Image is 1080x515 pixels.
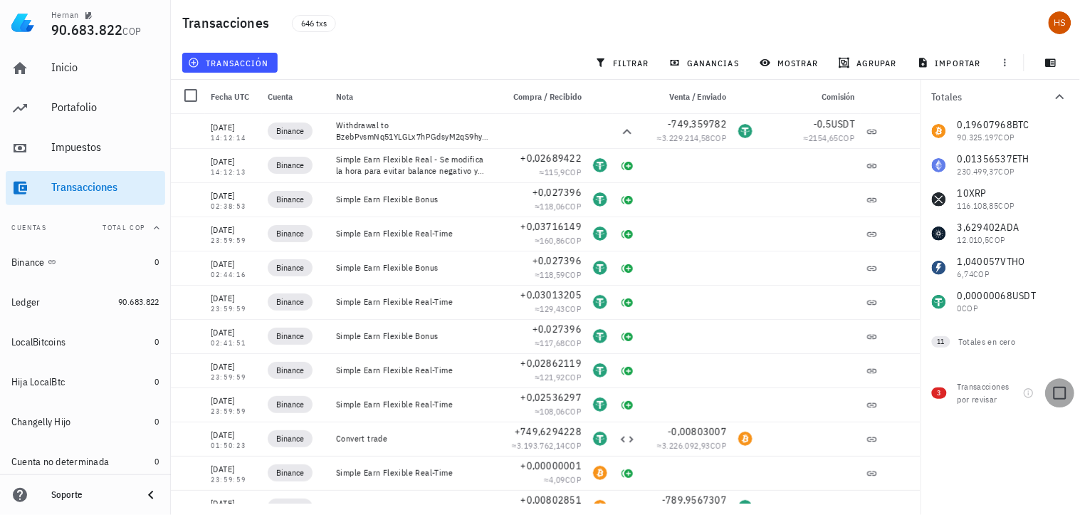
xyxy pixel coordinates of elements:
[540,269,565,280] span: 118,59
[664,53,748,73] button: ganancias
[51,140,159,154] div: Impuestos
[155,416,159,427] span: 0
[593,363,607,378] div: USDT-icon
[6,285,165,319] a: Ledger 90.683.822
[268,91,293,102] span: Cuenta
[211,237,256,244] div: 23:59:59
[11,456,109,468] div: Cuenta no determinada
[276,500,304,514] span: Binance
[336,120,491,142] div: Withdrawal to BzebPvsmNq51YLGLx7hPGdsyM2qS9hya3GdKbks6QZHH
[211,223,256,237] div: [DATE]
[593,295,607,309] div: USDT-icon
[809,132,839,143] span: 2154,65
[535,338,582,348] span: ≈
[540,303,565,314] span: 129,43
[520,391,582,404] span: +0,02536297
[593,397,607,412] div: USDT-icon
[668,425,727,438] span: -0,00803007
[540,201,565,212] span: 118,06
[276,329,304,343] span: Binance
[535,406,582,417] span: ≈
[641,80,733,114] div: Venta / Enviado
[336,331,491,342] div: Simple Earn Flexible Bonus
[205,80,262,114] div: Fecha UTC
[336,228,491,239] div: Simple Earn Flexible Real-Time
[540,372,565,383] span: 121,92
[669,91,727,102] span: Venta / Enviado
[182,53,278,73] button: transacción
[565,406,582,417] span: COP
[11,336,65,348] div: LocalBitcoins
[336,262,491,274] div: Simple Earn Flexible Bonus
[832,118,855,130] span: USDT
[336,194,491,205] div: Simple Earn Flexible Bonus
[932,92,1052,102] div: Totales
[565,303,582,314] span: COP
[512,440,582,451] span: ≈
[276,363,304,378] span: Binance
[103,223,145,232] span: Total COP
[540,235,565,246] span: 160,86
[211,91,249,102] span: Fecha UTC
[211,340,256,347] div: 02:41:51
[938,387,941,399] span: 3
[593,329,607,343] div: USDT-icon
[533,186,582,199] span: +0,027396
[535,201,582,212] span: ≈
[6,91,165,125] a: Portafolio
[833,53,906,73] button: agrupar
[589,53,658,73] button: filtrar
[738,124,753,138] div: USDT-icon
[565,269,582,280] span: COP
[535,235,582,246] span: ≈
[565,338,582,348] span: COP
[11,376,65,388] div: Hija LocalBtc
[921,80,1080,114] button: Totales
[211,477,256,484] div: 23:59:59
[211,189,256,203] div: [DATE]
[520,220,582,233] span: +0,03716149
[565,440,582,451] span: COP
[211,408,256,415] div: 23:59:59
[6,211,165,245] button: CuentasTotal COP
[6,131,165,165] a: Impuestos
[668,118,727,130] span: -749,359782
[544,474,582,485] span: ≈
[738,432,753,446] div: BTC-icon
[11,416,71,428] div: Changelly Hijo
[276,158,304,172] span: Binance
[276,192,304,207] span: Binance
[6,444,165,479] a: Cuenta no determinada 0
[11,296,41,308] div: Ledger
[6,171,165,205] a: Transacciones
[520,494,582,506] span: +0,00802851
[958,380,1017,406] div: Transacciones por revisar
[6,51,165,85] a: Inicio
[118,296,159,307] span: 90.683.822
[6,405,165,439] a: Changelly Hijo 0
[51,180,159,194] div: Transacciones
[520,459,582,472] span: +0,00000001
[51,9,78,21] div: Hernan
[754,53,827,73] button: mostrar
[738,500,753,514] div: USDT-icon
[540,406,565,417] span: 108,06
[535,303,582,314] span: ≈
[276,261,304,275] span: Binance
[336,91,353,102] span: Nota
[11,256,45,269] div: Binance
[911,53,990,73] button: importar
[51,20,123,39] span: 90.683.822
[191,57,268,68] span: transacción
[336,399,491,410] div: Simple Earn Flexible Real-Time
[211,291,256,306] div: [DATE]
[211,326,256,340] div: [DATE]
[540,338,565,348] span: 117,68
[565,201,582,212] span: COP
[211,271,256,279] div: 02:44:16
[336,365,491,376] div: Simple Earn Flexible Real-Time
[758,80,861,114] div: Comisión
[533,254,582,267] span: +0,027396
[211,442,256,449] div: 01:50:23
[6,245,165,279] a: Binance 0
